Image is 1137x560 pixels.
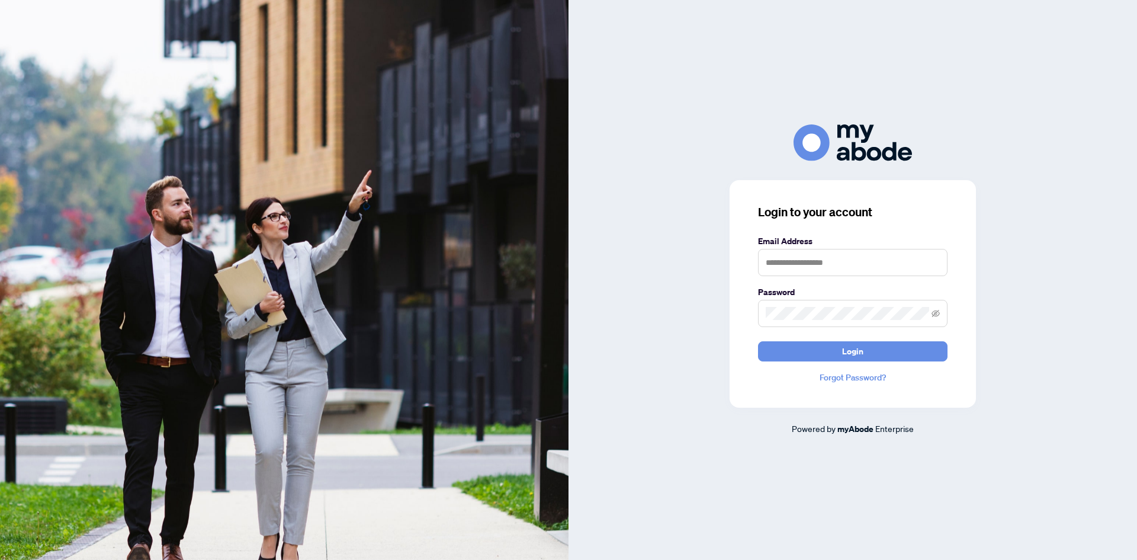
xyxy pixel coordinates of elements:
img: ma-logo [794,124,912,161]
span: Enterprise [875,423,914,434]
h3: Login to your account [758,204,947,220]
span: Powered by [792,423,836,434]
button: Login [758,341,947,361]
span: eye-invisible [932,309,940,318]
a: myAbode [837,423,873,436]
label: Email Address [758,235,947,248]
label: Password [758,286,947,299]
a: Forgot Password? [758,371,947,384]
span: Login [842,342,863,361]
